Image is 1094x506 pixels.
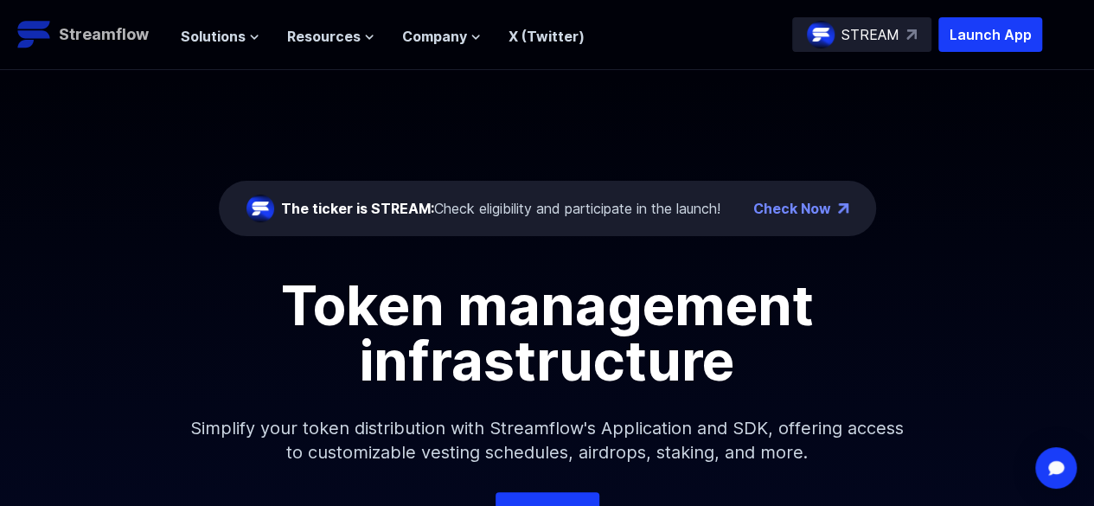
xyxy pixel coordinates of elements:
button: Resources [287,26,374,47]
img: Streamflow Logo [17,17,52,52]
p: Streamflow [59,22,149,47]
div: Check eligibility and participate in the launch! [281,198,720,219]
span: The ticker is STREAM: [281,200,434,217]
p: Simplify your token distribution with Streamflow's Application and SDK, offering access to custom... [176,388,919,492]
img: streamflow-logo-circle.png [246,195,274,222]
a: Check Now [753,198,831,219]
p: STREAM [841,24,899,45]
h1: Token management infrastructure [158,278,937,388]
button: Launch App [938,17,1042,52]
a: Streamflow [17,17,163,52]
a: STREAM [792,17,931,52]
img: top-right-arrow.svg [906,29,917,40]
span: Solutions [181,26,246,47]
button: Solutions [181,26,259,47]
button: Company [402,26,481,47]
div: Open Intercom Messenger [1035,447,1077,489]
img: streamflow-logo-circle.png [807,21,835,48]
a: X (Twitter) [509,28,585,45]
img: top-right-arrow.png [838,203,848,214]
span: Resources [287,26,361,47]
span: Company [402,26,467,47]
